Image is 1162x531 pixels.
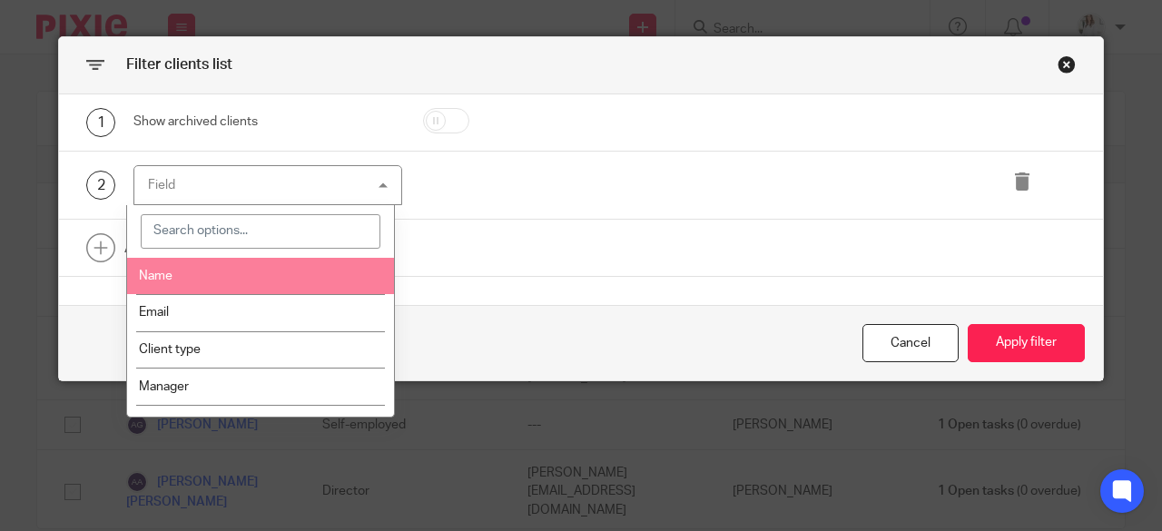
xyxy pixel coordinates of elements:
[141,214,380,249] input: Search options...
[968,324,1085,363] button: Apply filter
[86,171,115,200] div: 2
[862,324,959,363] div: Close this dialog window
[148,179,175,192] div: Field
[86,108,115,137] div: 1
[139,270,172,282] span: Name
[139,343,201,356] span: Client type
[133,113,402,131] div: Show archived clients
[139,380,189,393] span: Manager
[139,306,169,319] span: Email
